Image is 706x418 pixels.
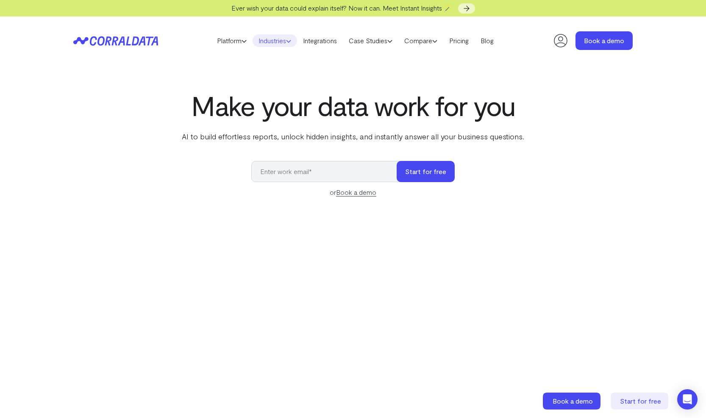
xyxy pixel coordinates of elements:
button: Start for free [397,161,455,182]
a: Pricing [443,34,475,47]
a: Platform [211,34,253,47]
a: Start for free [611,393,670,410]
a: Industries [253,34,297,47]
a: Book a demo [575,31,633,50]
a: Compare [398,34,443,47]
div: Open Intercom Messenger [677,389,698,410]
a: Integrations [297,34,343,47]
span: Start for free [620,397,661,405]
span: Ever wish your data could explain itself? Now it can. Meet Instant Insights 🪄 [231,4,452,12]
div: or [251,187,455,197]
p: AI to build effortless reports, unlock hidden insights, and instantly answer all your business qu... [180,131,526,142]
a: Blog [475,34,500,47]
a: Book a demo [543,393,602,410]
a: Case Studies [343,34,398,47]
input: Enter work email* [251,161,405,182]
span: Book a demo [553,397,593,405]
h1: Make your data work for you [180,90,526,121]
a: Book a demo [336,188,376,197]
